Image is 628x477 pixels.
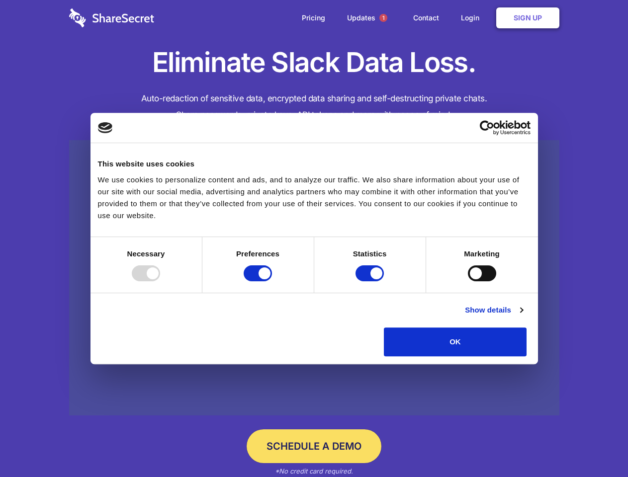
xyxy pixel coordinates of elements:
strong: Preferences [236,249,279,258]
span: 1 [379,14,387,22]
img: logo [98,122,113,133]
strong: Statistics [353,249,387,258]
a: Usercentrics Cookiebot - opens in a new window [444,120,531,135]
img: logo-wordmark-white-trans-d4663122ce5f474addd5e946df7df03e33cb6a1c49d2221995e7729f52c070b2.svg [69,8,154,27]
a: Schedule a Demo [247,429,381,463]
em: *No credit card required. [275,467,353,475]
button: OK [384,327,527,356]
a: Login [451,2,494,33]
h1: Eliminate Slack Data Loss. [69,45,559,80]
a: Show details [465,304,523,316]
strong: Necessary [127,249,165,258]
div: This website uses cookies [98,158,531,170]
a: Pricing [292,2,335,33]
strong: Marketing [464,249,500,258]
a: Wistia video thumbnail [69,140,559,416]
a: Sign Up [496,7,559,28]
h4: Auto-redaction of sensitive data, encrypted data sharing and self-destructing private chats. Shar... [69,90,559,123]
div: We use cookies to personalize content and ads, and to analyze our traffic. We also share informat... [98,174,531,222]
a: Contact [403,2,449,33]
